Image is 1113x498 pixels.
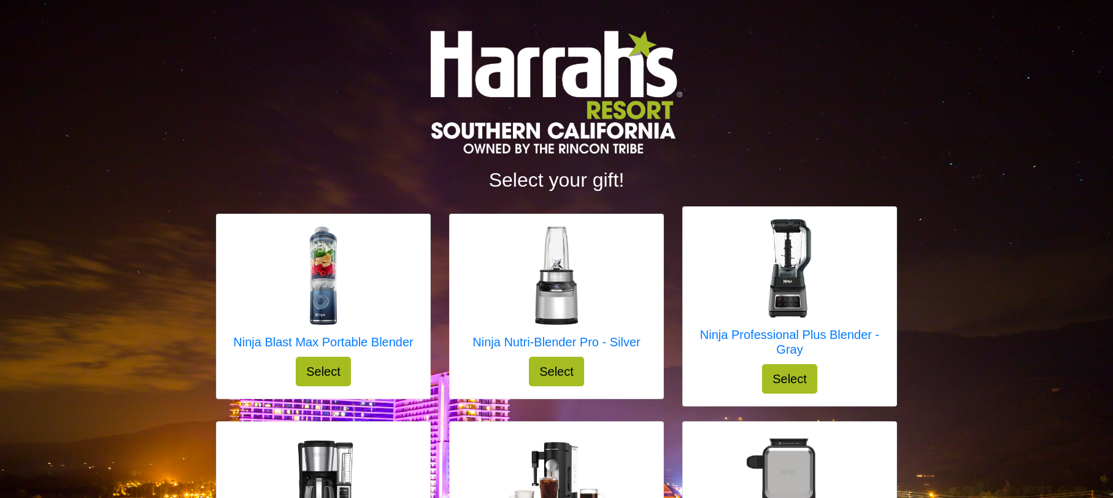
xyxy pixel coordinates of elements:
[762,364,817,394] button: Select
[233,335,413,349] h5: Ninja Blast Max Portable Blender
[472,335,640,349] h5: Ninja Nutri-Blender Pro - Silver
[431,31,682,154] img: Logo
[233,227,413,357] a: Ninja Blast Max Portable Blender Ninja Blast Max Portable Blender
[695,219,884,364] a: Ninja Professional Plus Blender - Gray Ninja Professional Plus Blender - Gray
[507,227,606,325] img: Ninja Nutri-Blender Pro - Silver
[216,168,897,192] h2: Select your gift!
[529,357,584,386] button: Select
[472,227,640,357] a: Ninja Nutri-Blender Pro - Silver Ninja Nutri-Blender Pro - Silver
[296,357,351,386] button: Select
[274,227,372,325] img: Ninja Blast Max Portable Blender
[695,327,884,357] h5: Ninja Professional Plus Blender - Gray
[741,219,839,317] img: Ninja Professional Plus Blender - Gray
